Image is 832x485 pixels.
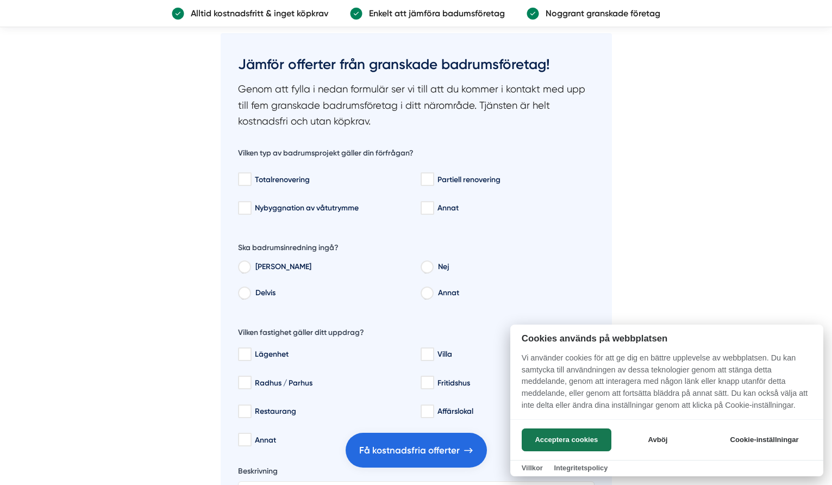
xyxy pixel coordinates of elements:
button: Avböj [615,428,701,451]
button: Cookie-inställningar [717,428,812,451]
a: Integritetspolicy [554,464,608,472]
button: Acceptera cookies [522,428,611,451]
a: Villkor [522,464,543,472]
h2: Cookies används på webbplatsen [510,333,823,344]
p: Vi använder cookies för att ge dig en bättre upplevelse av webbplatsen. Du kan samtycka till anvä... [510,352,823,419]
